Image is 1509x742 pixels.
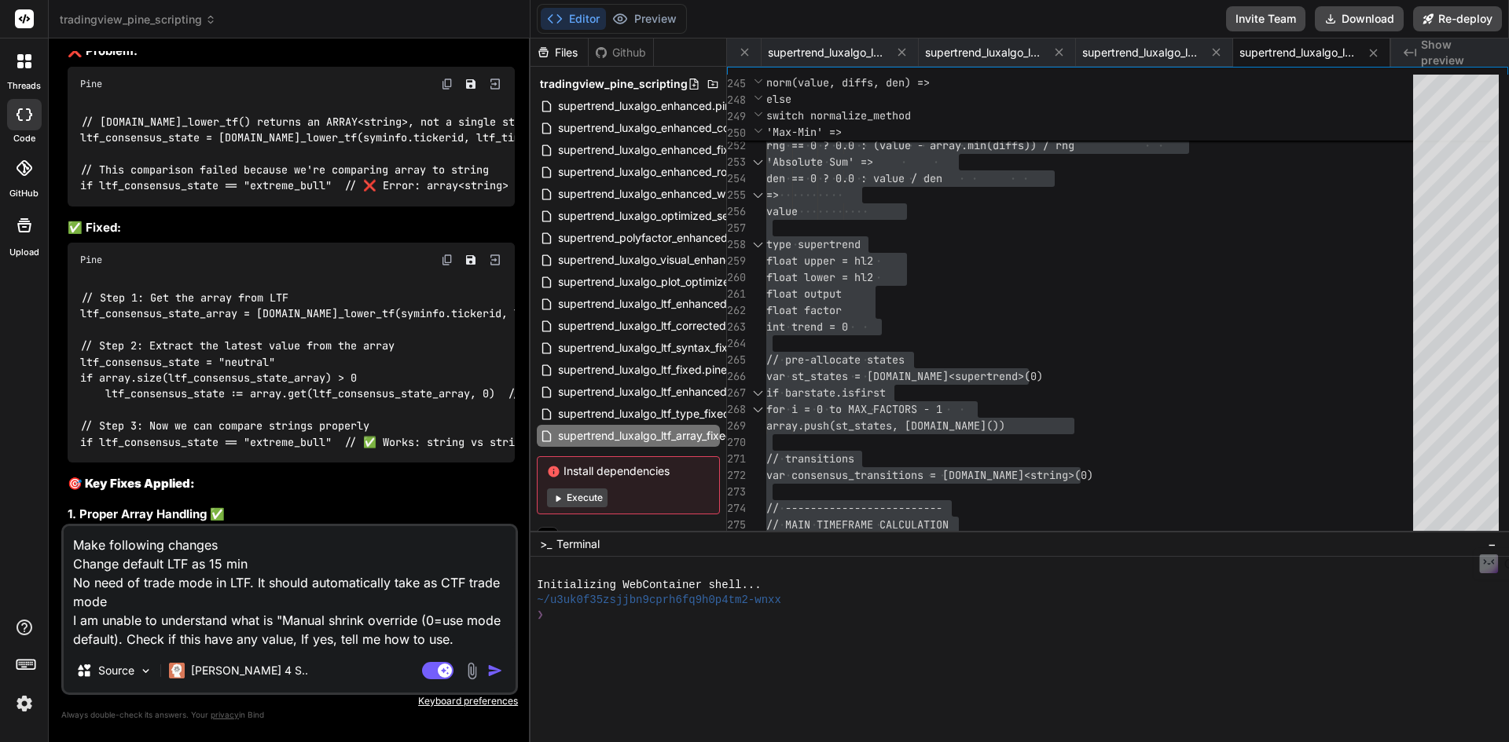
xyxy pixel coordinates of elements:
[60,12,216,27] span: tradingview_pine_scripting
[61,695,518,707] p: Keyboard preferences
[727,92,746,108] span: 248
[556,119,794,137] span: supertrend_luxalgo_enhanced_corrected.pine
[727,187,746,203] div: 255
[727,319,746,335] div: 263
[540,76,688,92] span: tradingview_pine_scripting
[556,207,784,225] span: supertrend_luxalgo_optimized_settings.pine
[747,187,768,203] div: Click to collapse the range.
[537,593,781,608] span: ~/u3uk0f35zsjjbn9cprh6fq9h0p4tm2-wnxx
[925,45,1043,60] span: supertrend_luxalgo_ltf_enhanced_proper.pine
[766,501,942,515] span: // -------------------------
[727,75,746,92] span: 245
[547,488,608,507] button: Execute
[98,663,134,678] p: Source
[556,228,754,247] span: supertrend_polyfactor_enhanced.pine
[169,663,185,678] img: Claude 4 Sonnet
[766,188,779,202] span: =>
[727,108,746,125] span: 249
[68,476,195,491] strong: 🎯 Key Fixes Applied:
[727,451,746,467] div: 271
[556,426,759,445] span: supertrend_luxalgo_ltf_array_fixed.pine
[556,404,757,423] span: supertrend_luxalgo_ltf_type_fixed.pine
[766,451,854,466] span: // transitions
[460,249,482,271] button: Save file
[727,170,746,187] div: 254
[1082,45,1200,60] span: supertrend_luxalgo_ltf_type_fixed.pine
[556,536,600,552] span: Terminal
[766,138,980,152] span: rng == 0 ? 0.0 : (value - array.mi
[747,154,768,170] div: Click to collapse the range.
[766,320,848,334] span: int trend = 0
[747,236,768,253] div: Click to collapse the range.
[68,220,121,235] strong: ✅ Fixed:
[727,253,746,269] div: 259
[766,237,861,251] span: type supertrend
[727,467,746,484] div: 272
[766,386,886,400] span: if barstate.isfirst
[7,79,41,93] label: threads
[589,45,653,60] div: Github
[61,707,518,722] p: Always double-check its answers. Your in Bind
[540,536,552,552] span: >_
[556,338,768,357] span: supertrend_luxalgo_ltf_syntax_fixed.pine
[768,45,886,60] span: supertrend_luxalgo_ltf_fixed.pine
[556,360,729,379] span: supertrend_luxalgo_ltf_fixed.pine
[13,132,35,145] label: code
[556,141,769,159] span: supertrend_luxalgo_enhanced_fixed.pine
[766,287,842,301] span: float output
[766,204,798,218] span: value
[556,294,754,313] span: supertrend_luxalgo_ltf_enhanced.pine
[1488,536,1496,552] span: −
[727,500,746,517] div: 274
[487,663,503,678] img: icon
[766,468,1093,482] span: var consensus_transitions = [DOMAIN_NAME]<string>(0)
[556,316,753,335] span: supertrend_luxalgo_ltf_corrected.pine
[1315,6,1404,31] button: Download
[1239,45,1357,60] span: supertrend_luxalgo_ltf_array_fixed.pine
[191,663,308,678] p: [PERSON_NAME] 4 S..
[547,463,710,479] span: Install dependencies
[747,401,768,418] div: Click to collapse the range.
[727,368,746,385] div: 266
[727,484,746,500] div: 273
[766,108,911,122] span: switch normalize_method
[537,578,762,593] span: Initializing WebContainer shell...
[80,114,747,194] code: // [DOMAIN_NAME]_lower_tf() returns an ARRAY<string>, not a single string ltf_consensus_state = [...
[556,250,772,269] span: supertrend_luxalgo_visual_enhanced.pine
[766,155,873,169] span: 'Absolute Sum' =>
[747,385,768,401] div: Click to collapse the range.
[766,92,791,106] span: else
[766,419,1005,433] span: array.push(st_states, [DOMAIN_NAME]())
[488,77,502,91] img: Open in Browser
[727,220,746,236] div: 257
[1226,6,1305,31] button: Invite Team
[766,171,942,185] span: den == 0 ? 0.0 : value / den
[727,154,746,170] div: 253
[727,269,746,286] div: 260
[80,254,102,266] span: Pine
[9,187,39,200] label: GitHub
[727,352,746,368] div: 265
[766,303,842,317] span: float factor
[980,138,1074,152] span: n(diffs)) / rng
[68,43,138,58] strong: ❌ Problem:
[1421,37,1496,68] span: Show preview
[727,286,746,302] div: 261
[727,418,746,434] div: 269
[68,506,225,521] strong: 1. Proper Array Handling ✅
[727,302,746,319] div: 262
[488,253,502,267] img: Open in Browser
[727,137,746,154] div: 252
[556,185,807,203] span: supertrend_luxalgo_enhanced_with_options.pine
[606,8,683,30] button: Preview
[64,526,516,649] textarea: Make following changes Change default LTF as 15 min No need of trade mode in LTF. It should autom...
[766,270,873,284] span: float lower = hl2
[80,290,784,450] code: // Step 1: Get the array from LTF ltf_consensus_state_array = [DOMAIN_NAME]_lower_tf(syminfo.tick...
[9,246,39,259] label: Upload
[463,662,481,680] img: attachment
[441,254,453,266] img: copy
[727,401,746,418] div: 268
[541,8,606,30] button: Editor
[727,236,746,253] div: 258
[1413,6,1502,31] button: Re-deploy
